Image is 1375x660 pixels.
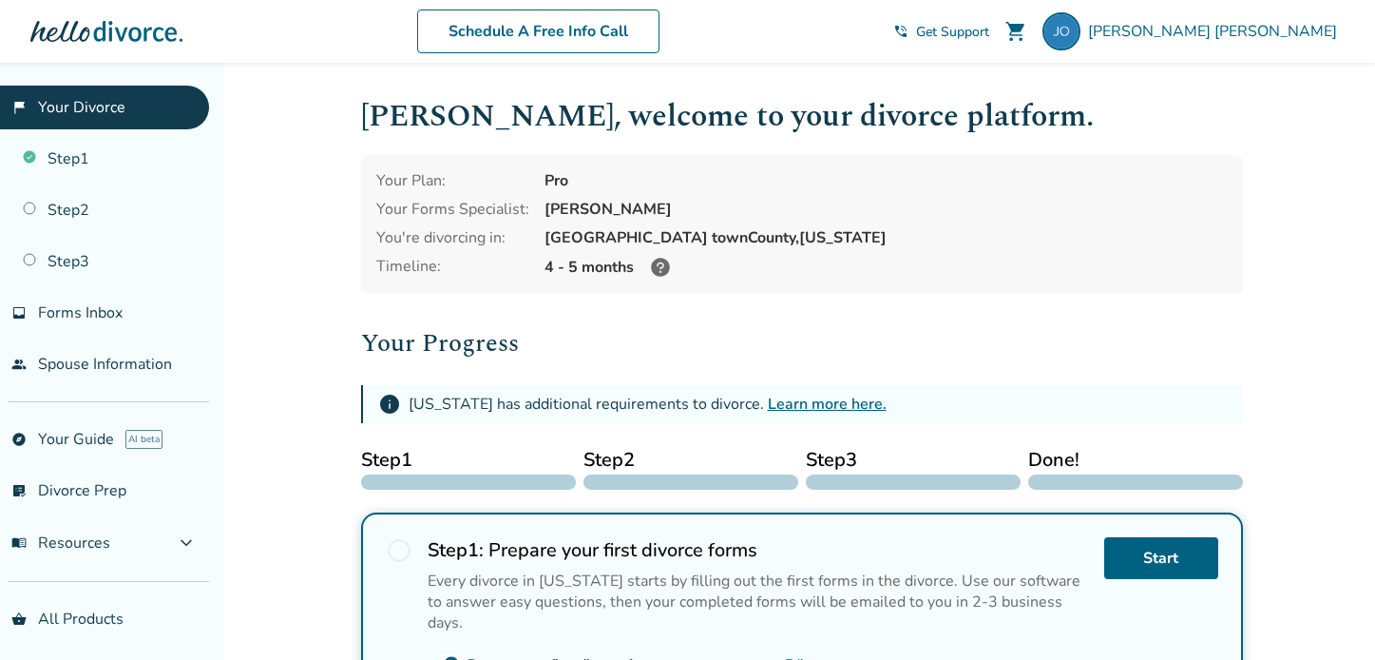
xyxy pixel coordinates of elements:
[378,393,401,416] span: info
[386,537,412,564] span: radio_button_unchecked
[428,571,1089,633] div: Every divorce in [US_STATE] starts by filling out the first forms in the divorce. Use our softwar...
[417,10,659,53] a: Schedule A Free Info Call
[361,93,1243,140] h1: [PERSON_NAME] , welcome to your divorce platform.
[11,357,27,372] span: people
[544,227,1228,248] div: [GEOGRAPHIC_DATA] town County, [US_STATE]
[11,432,27,447] span: explore
[544,256,1228,279] div: 4 - 5 months
[1280,569,1375,660] iframe: Chat Widget
[916,23,989,41] span: Get Support
[11,305,27,320] span: inbox
[806,446,1021,475] span: Step 3
[544,199,1228,220] div: [PERSON_NAME]
[893,23,989,41] a: phone_in_talkGet Support
[11,100,27,115] span: flag_2
[893,24,908,39] span: phone_in_talk
[125,430,162,449] span: AI beta
[1042,12,1080,50] img: jobrien737@yahoo.com
[583,446,798,475] span: Step 2
[361,324,1243,362] h2: Your Progress
[376,170,529,191] div: Your Plan:
[175,532,198,554] span: expand_more
[768,394,887,415] a: Learn more here.
[376,199,529,220] div: Your Forms Specialist:
[428,537,1089,563] h2: Prepare your first divorce forms
[361,446,576,475] span: Step 1
[1088,21,1345,42] span: [PERSON_NAME] [PERSON_NAME]
[409,394,887,415] div: [US_STATE] has additional requirements to divorce.
[1104,537,1218,579] a: Start
[428,537,484,563] strong: Step 1 :
[376,227,529,248] div: You're divorcing in:
[1028,446,1243,475] span: Done!
[1004,20,1027,43] span: shopping_cart
[544,170,1228,191] div: Pro
[11,533,110,553] span: Resources
[11,611,27,627] span: shopping_basket
[376,256,529,279] div: Timeline:
[38,302,123,323] span: Forms Inbox
[11,483,27,498] span: list_alt_check
[11,535,27,551] span: menu_book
